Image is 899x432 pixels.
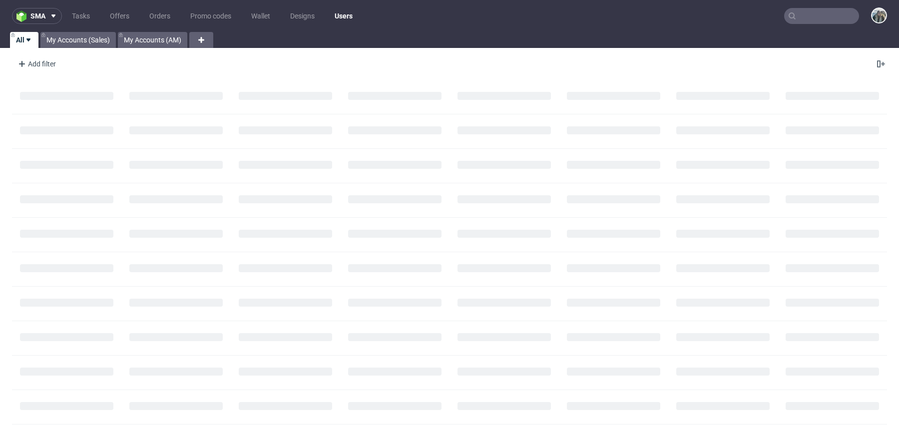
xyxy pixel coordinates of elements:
[16,10,30,22] img: logo
[118,32,187,48] a: My Accounts (AM)
[66,8,96,24] a: Tasks
[872,8,886,22] img: Zeniuk Magdalena
[184,8,237,24] a: Promo codes
[329,8,359,24] a: Users
[104,8,135,24] a: Offers
[143,8,176,24] a: Orders
[40,32,116,48] a: My Accounts (Sales)
[14,56,58,72] div: Add filter
[10,32,38,48] a: All
[30,12,45,19] span: sma
[284,8,321,24] a: Designs
[12,8,62,24] button: sma
[245,8,276,24] a: Wallet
